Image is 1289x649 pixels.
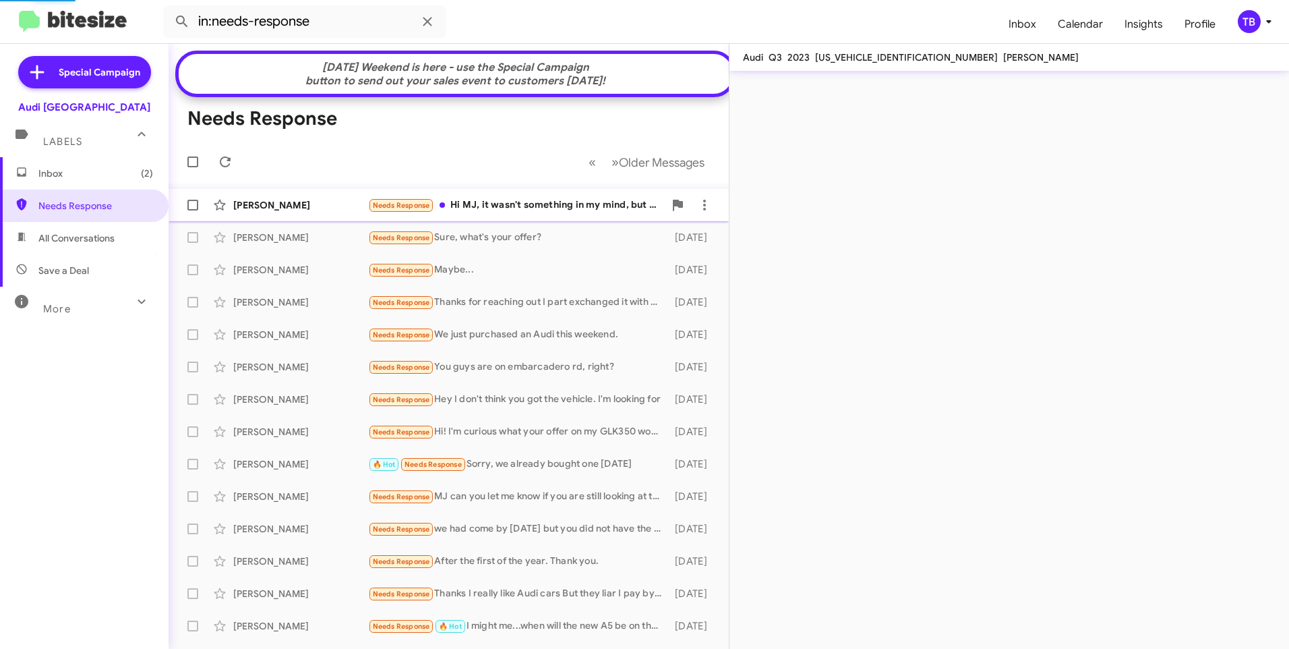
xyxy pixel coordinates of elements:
[141,167,153,180] span: (2)
[43,136,82,148] span: Labels
[233,587,368,600] div: [PERSON_NAME]
[611,154,619,171] span: »
[1226,10,1274,33] button: TB
[373,590,430,598] span: Needs Response
[580,148,604,176] button: Previous
[368,392,669,407] div: Hey I don't think you got the vehicle. I'm looking for
[233,360,368,374] div: [PERSON_NAME]
[18,56,151,88] a: Special Campaign
[233,393,368,406] div: [PERSON_NAME]
[743,51,763,63] span: Audi
[233,555,368,568] div: [PERSON_NAME]
[18,101,150,114] div: Audi [GEOGRAPHIC_DATA]
[769,51,782,63] span: Q3
[163,5,446,38] input: Search
[603,148,713,176] button: Next
[233,231,368,244] div: [PERSON_NAME]
[373,363,430,372] span: Needs Response
[669,490,718,503] div: [DATE]
[669,393,718,406] div: [DATE]
[185,61,726,88] div: [DATE] Weekend is here - use the Special Campaign button to send out your sales event to customer...
[669,457,718,471] div: [DATE]
[368,424,669,440] div: Hi! I'm curious what your offer on my GLK350 would be? Happy holidays to you!
[998,5,1047,44] a: Inbox
[368,230,669,246] div: Sure, what's your offer?
[368,489,669,505] div: MJ can you let me know if you are still looking at this particular car?
[368,619,669,634] div: I might me...when will the new A5 be on the lot?
[787,51,810,63] span: 2023
[619,155,705,170] span: Older Messages
[669,425,718,439] div: [DATE]
[373,622,430,631] span: Needs Response
[368,586,669,602] div: Thanks I really like Audi cars But they liar I pay by USD. But they give me spare tire Made in [G...
[373,525,430,534] span: Needs Response
[373,492,430,501] span: Needs Response
[368,198,664,213] div: Hi MJ, it wasn't something in my mind, but what's the ballpark range you are thinking?
[233,457,368,471] div: [PERSON_NAME]
[373,395,430,404] span: Needs Response
[669,328,718,341] div: [DATE]
[233,522,368,536] div: [PERSON_NAME]
[373,201,430,210] span: Needs Response
[368,295,669,310] div: Thanks for reaching out I part exchanged it with Porsche Marin
[233,425,368,439] div: [PERSON_NAME]
[373,266,430,275] span: Needs Response
[43,303,71,315] span: More
[669,360,718,374] div: [DATE]
[187,108,337,130] h1: Needs Response
[368,262,669,278] div: Maybe...
[1238,10,1261,33] div: TB
[373,557,430,566] span: Needs Response
[368,457,669,472] div: Sorry, we already bought one [DATE]
[373,298,430,307] span: Needs Response
[368,327,669,343] div: We just purchased an Audi this weekend.
[373,428,430,436] span: Needs Response
[669,522,718,536] div: [DATE]
[1174,5,1226,44] a: Profile
[38,167,153,180] span: Inbox
[59,65,140,79] span: Special Campaign
[38,264,89,277] span: Save a Deal
[368,360,669,375] div: You guys are on embarcadero rd, right?
[439,622,462,631] span: 🔥 Hot
[815,51,998,63] span: [US_VEHICLE_IDENTIFICATION_NUMBER]
[38,199,153,213] span: Needs Response
[404,460,462,469] span: Needs Response
[233,619,368,633] div: [PERSON_NAME]
[38,231,115,245] span: All Conversations
[669,263,718,277] div: [DATE]
[233,263,368,277] div: [PERSON_NAME]
[373,460,396,469] span: 🔥 Hot
[669,587,718,600] div: [DATE]
[589,154,596,171] span: «
[233,490,368,503] div: [PERSON_NAME]
[233,198,368,212] div: [PERSON_NAME]
[233,328,368,341] div: [PERSON_NAME]
[368,521,669,537] div: we had come by [DATE] but you did not have the new Q8 audi [PERSON_NAME] wanted. if you want to s...
[1047,5,1114,44] a: Calendar
[669,295,718,309] div: [DATE]
[669,555,718,568] div: [DATE]
[669,619,718,633] div: [DATE]
[233,295,368,309] div: [PERSON_NAME]
[373,233,430,242] span: Needs Response
[581,148,713,176] nav: Page navigation example
[1114,5,1174,44] a: Insights
[373,331,430,339] span: Needs Response
[368,554,669,569] div: After the first of the year. Thank you.
[1003,51,1079,63] span: [PERSON_NAME]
